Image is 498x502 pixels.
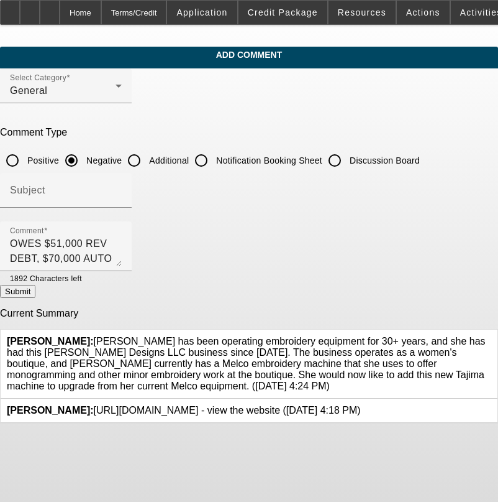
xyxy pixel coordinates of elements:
[10,271,82,285] mat-hint: 1892 Characters left
[167,1,237,24] button: Application
[176,7,227,17] span: Application
[397,1,450,24] button: Actions
[7,405,361,416] span: [URL][DOMAIN_NAME] - view the website ([DATE] 4:18 PM)
[147,154,189,167] label: Additional
[84,154,122,167] label: Negative
[10,74,66,82] mat-label: Select Category
[25,154,59,167] label: Positive
[406,7,440,17] span: Actions
[9,50,489,60] span: Add Comment
[7,405,94,416] b: [PERSON_NAME]:
[10,85,47,96] span: General
[328,1,396,24] button: Resources
[214,154,322,167] label: Notification Booking Sheet
[7,336,486,391] span: [PERSON_NAME] has been operating embroidery equipment for 30+ years, and she has had this [PERSON...
[7,336,94,346] b: [PERSON_NAME]:
[10,185,45,195] mat-label: Subject
[10,227,44,235] mat-label: Comment
[248,7,318,17] span: Credit Package
[338,7,386,17] span: Resources
[347,154,420,167] label: Discussion Board
[238,1,327,24] button: Credit Package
